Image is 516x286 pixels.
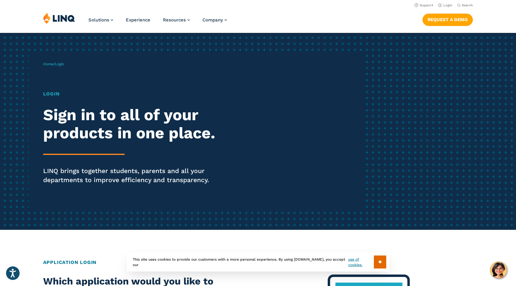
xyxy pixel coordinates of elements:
[348,257,374,268] a: use of cookies.
[202,17,227,23] a: Company
[43,166,242,185] p: LINQ brings together students, parents and all your departments to improve efficiency and transpa...
[422,12,473,26] nav: Button Navigation
[43,259,473,266] h2: Application Login
[43,90,242,98] h1: Login
[126,17,150,23] a: Experience
[43,62,53,66] a: Home
[88,17,113,23] a: Solutions
[43,62,64,66] span: /
[55,62,64,66] span: Login
[415,3,433,7] a: Support
[43,12,75,24] img: LINQ | K‑12 Software
[163,17,186,23] span: Resources
[457,3,473,8] button: Open Search Bar
[490,262,507,278] button: Hello, have a question? Let’s chat.
[43,106,242,142] h2: Sign in to all of your products in one place.
[88,12,227,32] nav: Primary Navigation
[438,3,452,7] a: Login
[422,14,473,26] a: Request a Demo
[127,252,389,272] div: This site uses cookies to provide our customers with a more personal experience. By using [DOMAIN...
[88,17,109,23] span: Solutions
[202,17,223,23] span: Company
[163,17,190,23] a: Resources
[462,3,473,7] span: Search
